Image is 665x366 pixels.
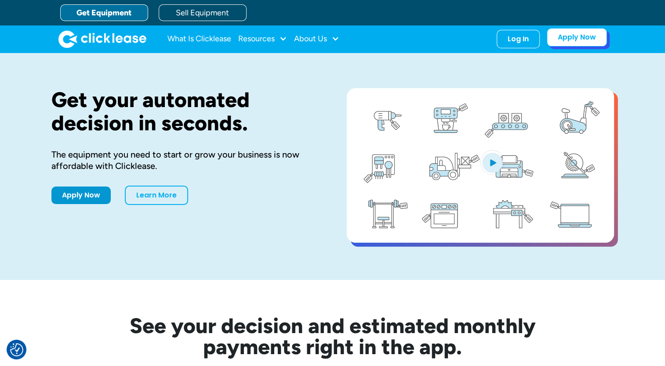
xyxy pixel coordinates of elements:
[58,30,146,48] img: Clicklease logo
[10,343,23,356] button: Consent Preferences
[480,150,504,175] img: Blue play button logo on a light blue circular background
[51,149,319,172] div: The equipment you need to start or grow your business is now affordable with Clicklease.
[508,35,529,43] div: Log In
[10,343,23,356] img: Revisit consent button
[60,4,148,21] a: Get Equipment
[58,30,146,48] a: home
[87,315,579,357] h2: See your decision and estimated monthly payments right in the app.
[159,4,247,21] a: Sell Equipment
[347,88,614,243] a: open lightbox
[51,88,319,135] h1: Get your automated decision in seconds.
[238,30,287,48] div: Resources
[547,28,607,47] a: Apply Now
[125,186,188,205] a: Learn More
[167,30,231,48] a: What Is Clicklease
[294,30,339,48] div: About Us
[51,187,111,204] a: Apply Now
